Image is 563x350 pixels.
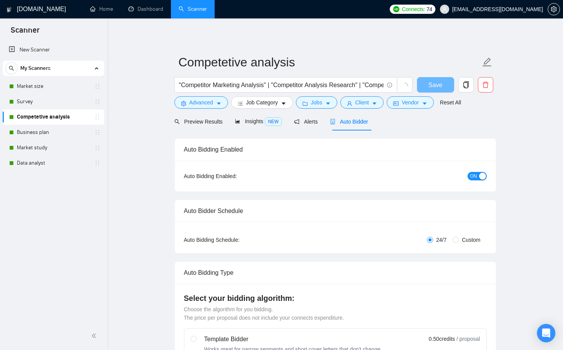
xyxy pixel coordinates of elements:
span: delete [478,81,493,88]
span: caret-down [372,101,377,106]
a: Business plan [17,125,90,140]
span: caret-down [325,101,331,106]
h4: Select your bidding algorithm: [184,293,487,304]
span: Scanner [5,25,46,41]
span: area-chart [235,119,240,124]
a: homeHome [90,6,113,12]
span: 0.50 credits [429,335,455,343]
button: barsJob Categorycaret-down [231,96,293,109]
span: holder [94,114,100,120]
span: holder [94,160,100,166]
span: Client [355,98,369,107]
li: My Scanners [3,61,104,171]
li: New Scanner [3,42,104,58]
span: Job Category [246,98,278,107]
div: Auto Bidding Schedule: [184,236,285,244]
span: edit [482,57,492,67]
span: Alerts [294,119,318,125]
span: bars [238,101,243,106]
a: Survey [17,94,90,109]
span: robot [330,119,335,124]
span: user [442,7,447,12]
div: Auto Bidder Schedule [184,200,487,222]
span: / proposal [456,335,480,343]
a: setting [548,6,560,12]
button: userClientcaret-down [340,96,384,109]
a: Competetive analysis [17,109,90,125]
button: search [5,62,18,74]
div: Template Bidder [204,335,382,344]
span: NEW [265,117,282,126]
span: holder [94,129,100,135]
span: ON [470,172,477,180]
button: copy [458,77,474,92]
span: caret-down [281,101,286,106]
span: Jobs [311,98,322,107]
span: holder [94,83,100,89]
a: Reset All [440,98,461,107]
button: settingAdvancedcaret-down [174,96,228,109]
span: caret-down [216,101,222,106]
span: search [6,66,17,71]
button: delete [478,77,493,92]
span: Custom [459,236,483,244]
span: caret-down [422,101,427,106]
span: 74 [427,5,432,13]
span: search [174,119,180,124]
span: Auto Bidder [330,119,368,125]
span: notification [294,119,299,124]
a: Data analyst [17,155,90,171]
span: holder [94,99,100,105]
button: setting [548,3,560,15]
img: logo [7,3,12,16]
button: idcardVendorcaret-down [387,96,433,109]
a: Market study [17,140,90,155]
span: info-circle [387,83,392,87]
span: user [347,101,352,106]
a: Market size [17,79,90,94]
div: Auto Bidding Type [184,262,487,284]
a: searchScanner [179,6,207,12]
div: Open Intercom Messenger [537,324,555,342]
span: Choose the algorithm for you bidding. The price per proposal does not include your connects expen... [184,306,344,321]
img: upwork-logo.png [393,6,399,12]
span: Connects: [402,5,425,13]
span: Save [428,80,442,90]
span: folder [302,101,308,106]
span: idcard [393,101,399,106]
input: Search Freelance Jobs... [179,80,384,90]
span: Preview Results [174,119,223,125]
span: copy [459,81,473,88]
button: Save [417,77,454,92]
button: folderJobscaret-down [296,96,337,109]
span: holder [94,145,100,151]
span: loading [401,83,408,90]
span: Advanced [189,98,213,107]
span: setting [181,101,186,106]
span: Vendor [402,98,419,107]
span: 24/7 [433,236,450,244]
a: New Scanner [9,42,98,58]
span: My Scanners [20,61,51,76]
span: Insights [235,118,282,124]
span: double-left [91,332,99,340]
div: Auto Bidding Enabled [184,139,487,160]
input: Scanner name... [179,53,481,72]
div: Auto Bidding Enabled: [184,172,285,180]
a: dashboardDashboard [128,6,163,12]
